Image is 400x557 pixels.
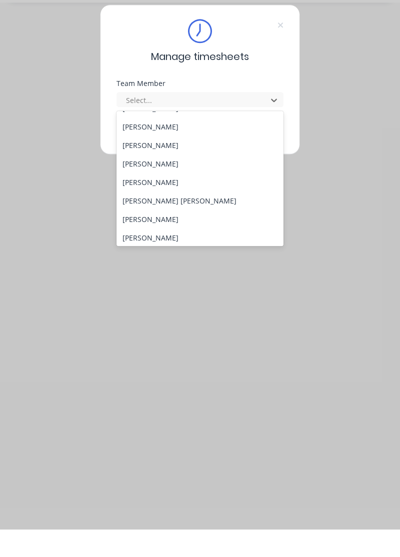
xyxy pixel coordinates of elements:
div: [PERSON_NAME] [116,163,284,182]
div: [PERSON_NAME] [116,237,284,256]
div: [PERSON_NAME] [116,182,284,200]
span: Manage timesheets [151,76,249,91]
div: [PERSON_NAME] [116,256,284,274]
div: [PERSON_NAME] [PERSON_NAME] [116,219,284,237]
div: Team Member [116,107,283,114]
div: [PERSON_NAME] [116,145,284,163]
div: [PERSON_NAME] [116,200,284,219]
